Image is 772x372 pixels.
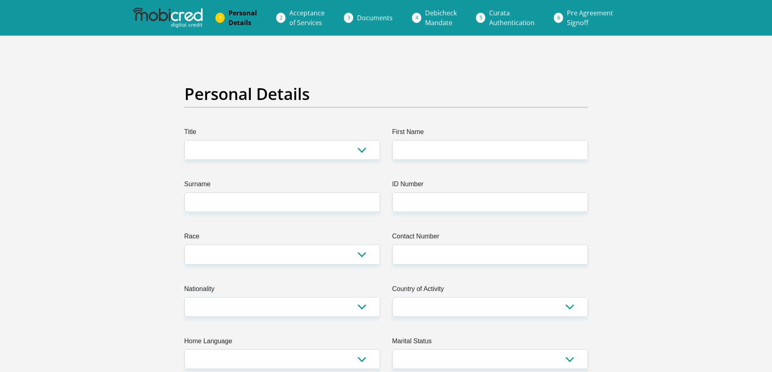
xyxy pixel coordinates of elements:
[483,5,541,31] a: CurataAuthentication
[184,336,380,349] label: Home Language
[567,9,613,27] span: Pre Agreement Signoff
[351,10,399,26] a: Documents
[425,9,457,27] span: Debicheck Mandate
[184,84,588,104] h2: Personal Details
[184,284,380,297] label: Nationality
[392,244,588,264] input: Contact Number
[283,5,331,31] a: Acceptanceof Services
[133,8,203,28] img: mobicred logo
[184,179,380,192] label: Surname
[392,127,588,140] label: First Name
[489,9,535,27] span: Curata Authentication
[419,5,463,31] a: DebicheckMandate
[560,5,620,31] a: Pre AgreementSignoff
[392,140,588,160] input: First Name
[222,5,263,31] a: PersonalDetails
[184,232,380,244] label: Race
[229,9,257,27] span: Personal Details
[184,127,380,140] label: Title
[184,192,380,212] input: Surname
[392,284,588,297] label: Country of Activity
[289,9,325,27] span: Acceptance of Services
[392,232,588,244] label: Contact Number
[357,13,393,22] span: Documents
[392,336,588,349] label: Marital Status
[392,192,588,212] input: ID Number
[392,179,588,192] label: ID Number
